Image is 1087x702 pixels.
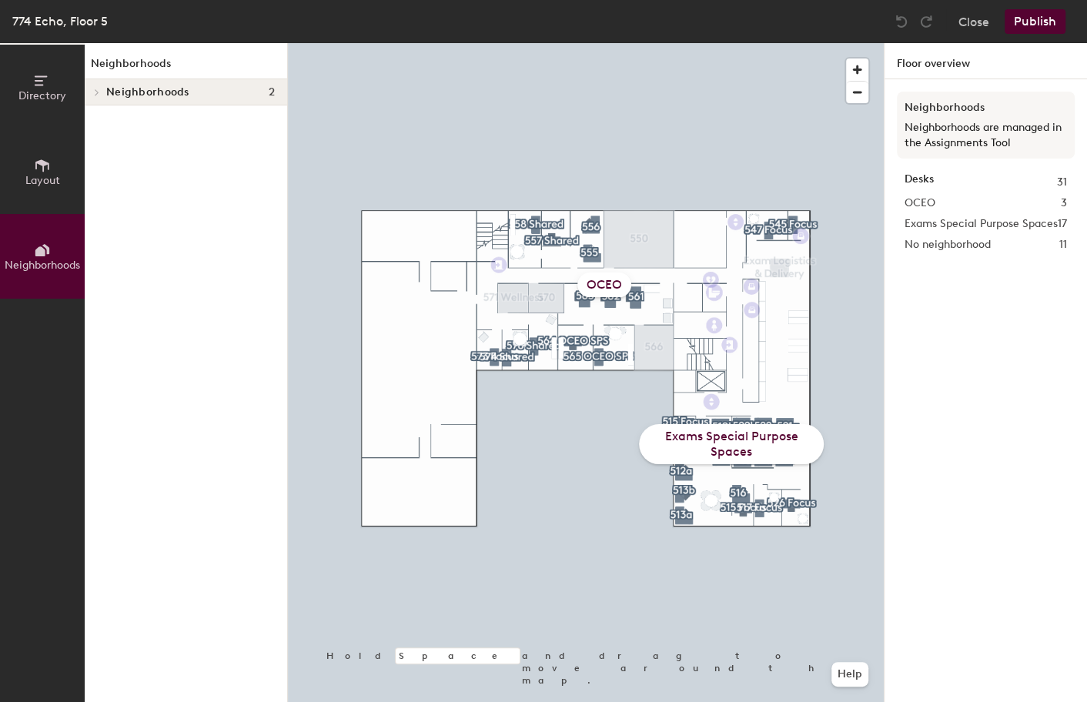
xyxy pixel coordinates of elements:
[577,272,631,297] div: OCEO
[18,89,66,102] span: Directory
[885,43,1087,79] h1: Floor overview
[1057,174,1067,191] span: 31
[905,195,935,212] span: OCEO
[905,99,1067,116] h3: Neighborhoods
[106,86,189,99] span: Neighborhoods
[905,216,1058,232] span: Exams Special Purpose Spaces
[894,14,909,29] img: Undo
[958,9,989,34] button: Close
[25,174,60,187] span: Layout
[1059,236,1067,253] span: 11
[1005,9,1065,34] button: Publish
[639,424,824,464] div: Exams Special Purpose Spaces
[85,55,287,79] h1: Neighborhoods
[918,14,934,29] img: Redo
[905,236,991,253] span: No neighborhood
[1061,195,1067,212] span: 3
[5,259,80,272] span: Neighborhoods
[12,12,108,31] div: 774 Echo, Floor 5
[831,662,868,687] button: Help
[905,120,1067,151] p: Neighborhoods are managed in the Assignments Tool
[269,86,275,99] span: 2
[905,174,934,191] strong: Desks
[1058,216,1067,232] span: 17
